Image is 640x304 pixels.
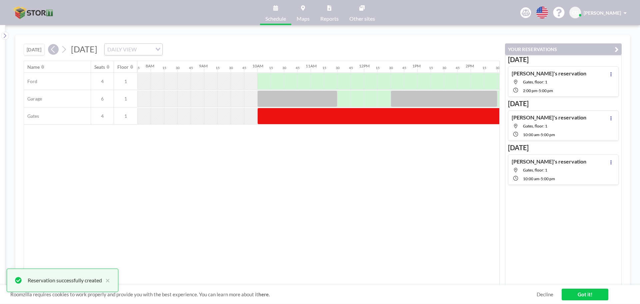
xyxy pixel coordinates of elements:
span: 10:00 AM [523,176,539,181]
div: 30 [442,66,446,70]
div: 45 [136,66,140,70]
span: 5:00 PM [541,132,555,137]
span: Ford [24,78,37,84]
span: Gates, floor: 1 [523,123,547,128]
span: Reports [320,16,339,21]
div: 30 [282,66,286,70]
h4: [PERSON_NAME]'s reservation [512,70,586,77]
div: Floor [117,64,129,70]
div: 2PM [466,63,474,68]
div: 30 [336,66,340,70]
span: CG [572,10,578,16]
h4: [PERSON_NAME]'s reservation [512,114,586,121]
div: 30 [176,66,180,70]
div: 1PM [412,63,421,68]
span: 10:00 AM [523,132,539,137]
div: 30 [496,66,500,70]
span: 1 [114,113,137,119]
span: Garage [24,96,42,102]
div: 15 [376,66,380,70]
span: 6 [91,96,114,102]
div: 45 [296,66,300,70]
div: 45 [189,66,193,70]
h4: [PERSON_NAME]'s reservation [512,158,586,165]
div: 15 [162,66,166,70]
span: 4 [91,113,114,119]
span: Other sites [349,16,375,21]
span: Gates, floor: 1 [523,168,547,173]
span: Gates, floor: 1 [523,79,547,84]
h3: [DATE] [508,143,619,152]
div: Name [27,64,40,70]
span: Roomzilla requires cookies to work properly and provide you with the best experience. You can lea... [10,291,537,298]
a: Decline [537,291,553,298]
h3: [DATE] [508,55,619,64]
span: Gates [24,113,39,119]
a: here. [258,291,270,297]
div: 15 [216,66,220,70]
button: [DATE] [24,44,45,55]
span: 5:00 PM [539,88,553,93]
div: Search for option [105,44,162,55]
div: 30 [229,66,233,70]
input: Search for option [139,45,151,54]
span: DAILY VIEW [106,45,138,54]
div: 15 [429,66,433,70]
div: 30 [389,66,393,70]
span: 1 [114,96,137,102]
div: 10AM [252,63,263,68]
button: close [102,276,110,284]
div: 45 [349,66,353,70]
div: 45 [242,66,246,70]
span: 2:00 PM [523,88,537,93]
div: 8AM [146,63,154,68]
span: 4 [91,78,114,84]
span: - [539,132,541,137]
div: 15 [482,66,486,70]
div: Seats [94,64,105,70]
button: YOUR RESERVATIONS [505,43,622,55]
a: Got it! [562,289,608,300]
div: Reservation successfully created [28,276,102,284]
span: 1 [114,78,137,84]
span: - [539,176,541,181]
img: organization-logo [11,6,57,19]
span: 5:00 PM [541,176,555,181]
div: 15 [322,66,326,70]
div: 15 [269,66,273,70]
span: Schedule [265,16,286,21]
span: - [537,88,539,93]
div: 11AM [306,63,317,68]
div: 12PM [359,63,370,68]
h3: [DATE] [508,99,619,108]
div: 45 [456,66,460,70]
span: [DATE] [71,44,97,54]
div: 9AM [199,63,208,68]
span: Maps [297,16,310,21]
span: [PERSON_NAME] [584,10,621,16]
div: 45 [402,66,406,70]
